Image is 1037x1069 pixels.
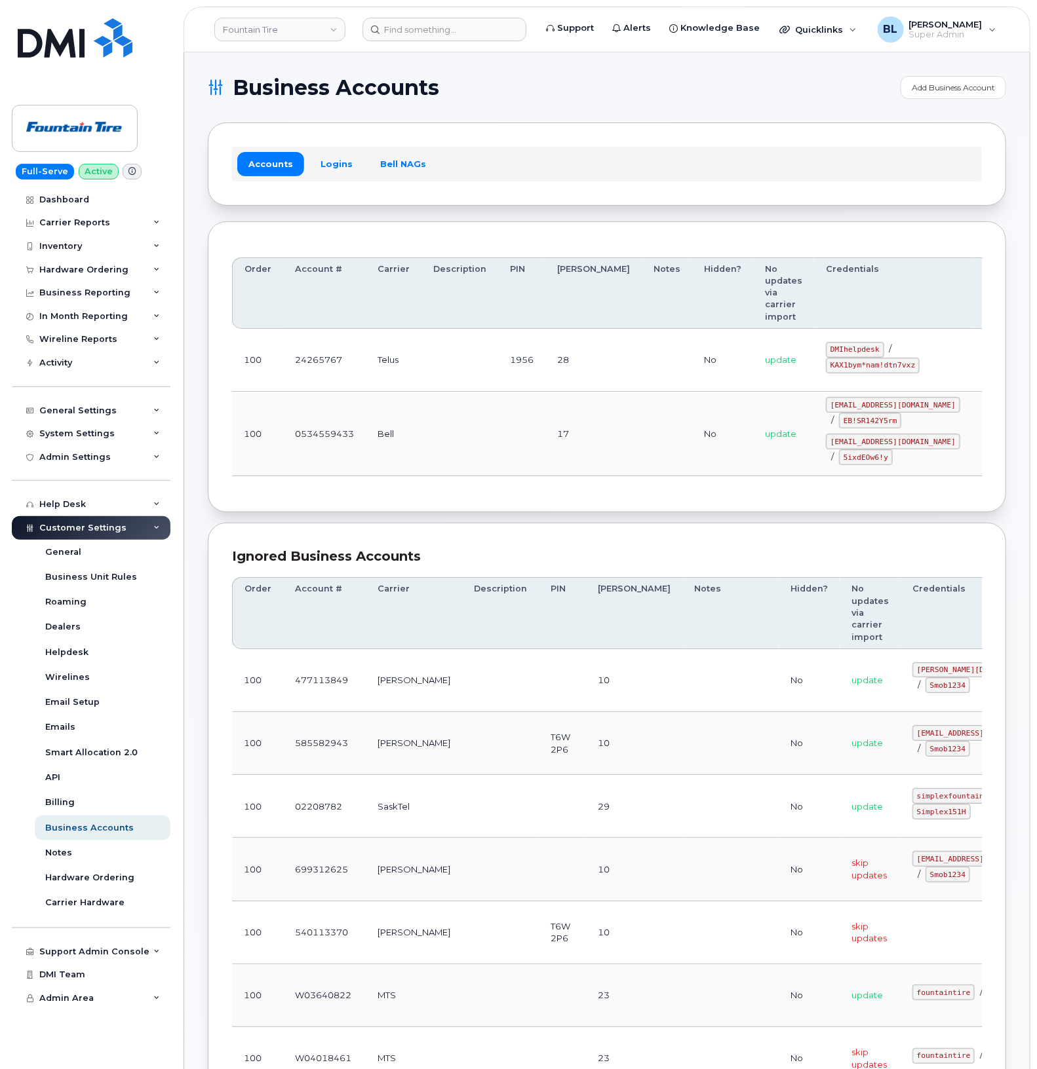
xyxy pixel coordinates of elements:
code: EB!SR142Y5rm [839,413,901,428]
td: 29 [586,775,682,838]
th: Description [421,257,498,329]
span: / [890,343,892,354]
span: Business Accounts [233,78,439,98]
td: No [692,392,753,476]
code: Smob1234 [926,867,970,882]
th: Notes [642,257,692,329]
span: / [831,415,834,425]
th: [PERSON_NAME] [586,577,682,648]
div: Ignored Business Accounts [232,547,982,566]
code: simplexfountaintire [912,788,1006,804]
td: No [779,838,840,901]
td: T6W 2P6 [539,901,586,964]
td: [PERSON_NAME] [366,838,462,901]
td: 02208782 [283,775,366,838]
span: update [851,801,883,812]
th: Carrier [366,257,421,329]
code: [EMAIL_ADDRESS][DOMAIN_NAME] [826,434,960,449]
td: 24265767 [283,329,366,392]
span: / [918,743,920,753]
th: Order [232,257,283,329]
code: Simplex151H [912,804,971,819]
td: No [779,775,840,838]
code: fountaintire [912,1048,975,1064]
td: 28 [545,329,642,392]
th: No updates via carrier import [840,577,901,648]
td: 100 [232,838,283,901]
code: KAX1bym*nam!dtn7vxz [826,358,920,373]
td: 699312625 [283,838,366,901]
td: 100 [232,392,283,476]
td: No [779,964,840,1027]
th: Account # [283,577,366,648]
td: 477113849 [283,649,366,712]
td: 100 [232,649,283,712]
span: / [980,986,983,997]
span: update [851,738,883,748]
span: update [765,354,796,365]
td: 10 [586,838,682,901]
td: 100 [232,775,283,838]
td: No [779,712,840,775]
a: Add Business Account [901,76,1006,99]
span: update [851,990,883,1000]
td: W03640822 [283,964,366,1027]
a: Bell NAGs [369,152,437,176]
span: update [851,675,883,685]
span: / [831,451,834,462]
th: Credentials [814,257,972,329]
span: / [918,679,920,690]
span: skip updates [851,921,887,944]
td: 1956 [498,329,545,392]
td: 100 [232,964,283,1027]
th: No updates via carrier import [753,257,814,329]
td: MTS [366,964,462,1027]
td: 17 [545,392,642,476]
th: [PERSON_NAME] [545,257,642,329]
td: 100 [232,901,283,964]
td: No [692,329,753,392]
td: SaskTel [366,775,462,838]
td: Telus [366,329,421,392]
iframe: Messenger Launcher [980,1012,1027,1059]
a: Logins [309,152,364,176]
td: 0534559433 [283,392,366,476]
th: Notes [682,577,779,648]
td: No [779,649,840,712]
code: 5ixdEOw6!y [839,449,893,465]
a: Accounts [237,152,304,176]
td: [PERSON_NAME] [366,649,462,712]
td: T6W 2P6 [539,712,586,775]
td: 585582943 [283,712,366,775]
td: 100 [232,329,283,392]
td: 540113370 [283,901,366,964]
code: [EMAIL_ADDRESS][DOMAIN_NAME] [826,397,960,413]
th: Hidden? [779,577,840,648]
th: PIN [498,257,545,329]
span: / [918,869,920,879]
td: 10 [586,901,682,964]
td: 100 [232,712,283,775]
td: 10 [586,712,682,775]
th: Description [462,577,539,648]
th: PIN [539,577,586,648]
th: Order [232,577,283,648]
td: No [779,901,840,964]
td: Bell [366,392,421,476]
td: 10 [586,649,682,712]
span: skip updates [851,857,887,880]
td: 23 [586,964,682,1027]
th: Account # [283,257,366,329]
code: Smob1234 [926,741,970,757]
th: Carrier [366,577,462,648]
code: DMIhelpdesk [826,342,884,358]
span: update [765,428,796,439]
td: [PERSON_NAME] [366,901,462,964]
code: fountaintire [912,985,975,1000]
td: [PERSON_NAME] [366,712,462,775]
th: Hidden? [692,257,753,329]
code: Smob1234 [926,677,970,693]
